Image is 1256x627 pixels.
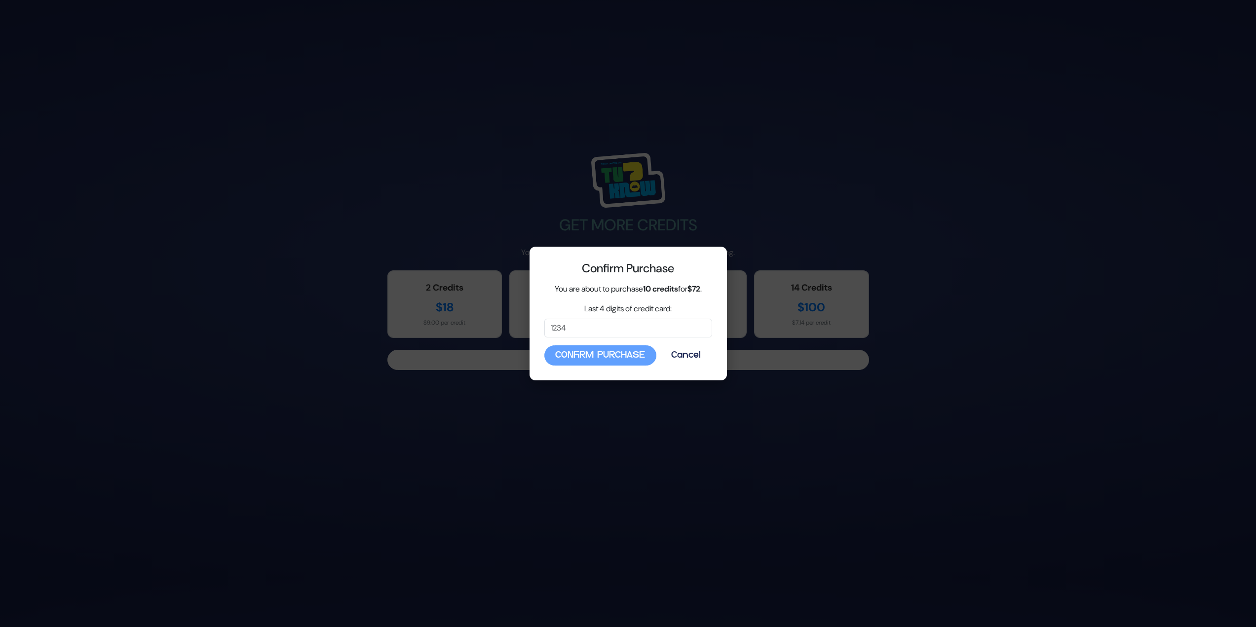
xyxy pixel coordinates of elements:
[687,284,700,294] strong: $72
[584,303,672,315] label: Last 4 digits of credit card:
[544,261,712,276] h4: Confirm Purchase
[544,319,712,337] input: 1234
[660,345,712,366] button: Cancel
[544,283,712,295] p: You are about to purchase for .
[643,284,678,294] strong: 10 credits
